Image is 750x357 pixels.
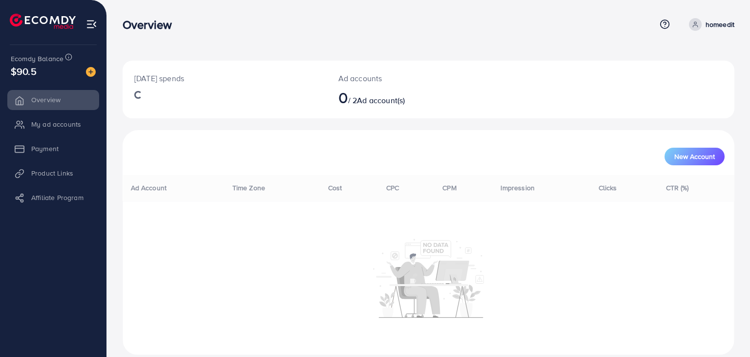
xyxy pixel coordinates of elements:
[706,19,734,30] p: homeedit
[674,153,715,160] span: New Account
[357,95,405,106] span: Ad account(s)
[685,18,734,31] a: homeedit
[11,64,37,78] span: $90.5
[11,54,63,64] span: Ecomdy Balance
[86,67,96,77] img: image
[10,14,76,29] img: logo
[665,148,725,165] button: New Account
[134,72,315,84] p: [DATE] spends
[123,18,180,32] h3: Overview
[338,88,468,107] h2: / 2
[338,72,468,84] p: Ad accounts
[338,86,348,109] span: 0
[86,19,97,30] img: menu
